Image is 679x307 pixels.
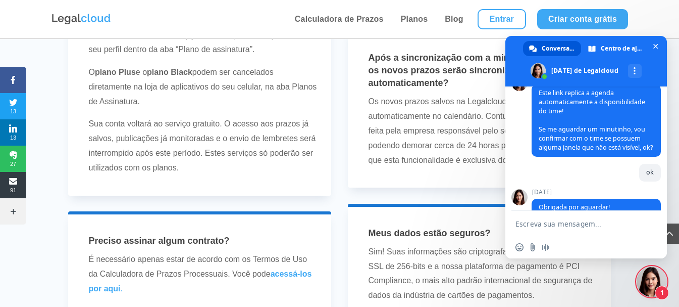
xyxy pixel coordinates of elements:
span: ok [646,168,654,177]
p: Sim! Suas informações são criptografadas com um certificado SSL de 256-bits e a nossa plataforma ... [369,245,598,303]
span: Enviar um arquivo [529,243,537,251]
span: Meus dados estão seguros? [369,228,491,238]
img: Logo da Legalcloud [51,13,112,26]
strong: plano Black [147,68,192,76]
a: Criar conta grátis [537,9,628,29]
a: acessá-los por aqui. [88,270,311,293]
span: Preciso assinar algum contrato? [88,236,229,246]
span: [DATE] [532,189,661,196]
a: Entrar [478,9,526,29]
span: Centro de ajuda [601,41,642,56]
p: O e o podem ser cancelados diretamente na loja de aplicativos do seu celular, na aba Planos de As... [88,65,318,117]
a: Bate-papo [637,267,667,297]
strong: acessá-los por aqui [88,270,311,293]
p: Sua conta voltará ao serviço gratuito. O acesso aos prazos já salvos, publicações já monitoradas ... [88,117,318,175]
span: Conversação [542,41,574,56]
a: Conversação [523,41,581,56]
span: Bate-papo [650,41,661,52]
p: É necessário apenas estar de acordo com os Termos de Uso da Calculadora de Prazos Processuais. Vo... [88,252,318,296]
p: Os novos prazos salvos na Legalcloud são adicionados automaticamente no calendário. Contudo, a si... [369,95,598,167]
a: Centro de ajuda [582,41,649,56]
span: Inserir um emoticon [515,243,524,251]
span: 1 [655,286,669,300]
span: Após a sincronização com a minha agenda pessoal, os novos prazos serão sincronizados automaticame... [369,53,593,88]
textarea: Escreva sua mensagem... [515,211,637,236]
span: Obrigada por aguardar! Conferi que o time tem sim uma janela No horário de 10h de amanhã (dia 26,... [539,203,643,275]
strong: plano Plus [95,68,136,76]
span: Mensagem de áudio [542,243,550,251]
